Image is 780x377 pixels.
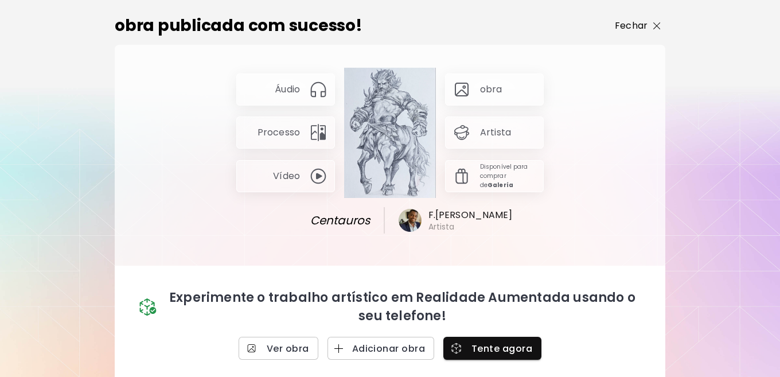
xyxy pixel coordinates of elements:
h6: F.[PERSON_NAME] [428,209,513,221]
strong: Galería [487,181,513,189]
p: Áudio [275,83,300,96]
span: Ver obra [248,343,309,355]
p: Experimente o trabalho artístico em Realidade Aumentada usando o seu telefone! [162,289,642,325]
span: Adicionar obra [337,343,425,355]
span: Centauros [289,212,370,229]
button: Tente agora [443,337,541,360]
p: Artista [480,126,511,139]
p: Vídeo [273,170,300,182]
button: Adicionar obra [327,337,434,360]
p: Processo [258,126,300,139]
h6: Artista [428,221,455,232]
span: Tente agora [453,343,532,355]
p: obra [480,83,502,96]
p: Disponível para comprar de [480,162,536,190]
a: Ver obra [239,337,318,360]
